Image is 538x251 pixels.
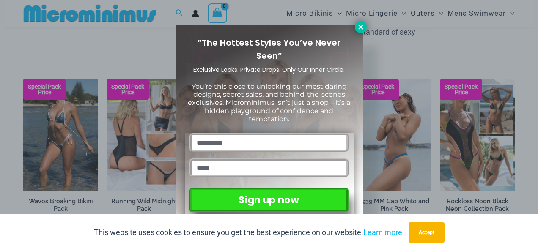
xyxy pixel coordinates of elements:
[409,222,445,243] button: Accept
[198,37,340,62] span: “The Hottest Styles You’ve Never Seen”
[193,65,345,74] span: Exclusive Looks. Private Drops. Only Our Inner Circle.
[188,82,350,123] span: You’re this close to unlocking our most daring designs, secret sales, and behind-the-scenes exclu...
[189,188,348,212] button: Sign up now
[363,228,402,237] a: Learn more
[355,21,367,33] button: Close
[94,226,402,239] p: This website uses cookies to ensure you get the best experience on our website.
